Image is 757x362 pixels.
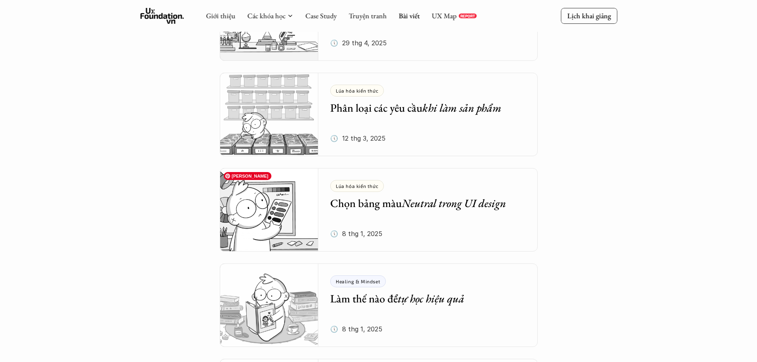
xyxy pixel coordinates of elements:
[432,11,457,20] a: UX Map
[220,168,538,252] a: Lúa hóa kiến thứcChọn bảng màuNeutral trong UI design🕔 8 thg 1, 2025
[330,323,382,335] p: 🕔 8 thg 1, 2025
[330,291,514,306] h5: Làm thế nào để
[422,101,501,115] em: khi làm sản phẩm
[348,11,387,20] a: Truyện tranh
[561,8,617,23] a: Lịch khai giảng
[330,37,387,49] p: 🕔 29 thg 4, 2025
[247,11,285,20] a: Các khóa học
[398,291,464,306] em: tự học hiệu quả
[220,73,538,156] a: Lúa hóa kiến thứcPhân loại các yêu cầukhi làm sản phẩm🕔 12 thg 3, 2025
[402,196,506,210] em: Neutral trong UI design
[206,11,235,20] a: Giới thiệu
[567,11,611,20] p: Lịch khai giảng
[336,279,380,284] p: Healing & Mindset
[336,183,378,189] p: Lúa hóa kiến thức
[336,88,378,93] p: Lúa hóa kiến thức
[399,11,420,20] a: Bài viết
[224,172,271,180] span: [PERSON_NAME]
[330,101,514,115] h5: Phân loại các yêu cầu
[305,11,337,20] a: Case Study
[330,196,514,210] h5: Chọn bảng màu
[330,132,385,144] p: 🕔 12 thg 3, 2025
[459,14,476,18] a: REPORT
[220,263,538,347] a: Healing & MindsetLàm thế nào đểtự học hiệu quả🕔 8 thg 1, 2025
[460,14,475,18] p: REPORT
[330,228,382,240] p: 🕔 8 thg 1, 2025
